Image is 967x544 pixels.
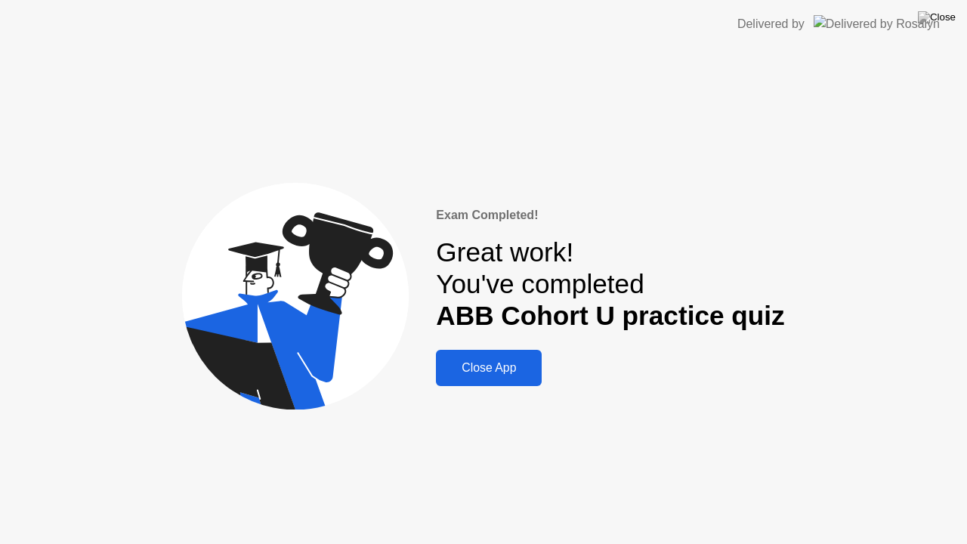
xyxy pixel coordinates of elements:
[436,301,784,330] b: ABB Cohort U practice quiz
[918,11,956,23] img: Close
[814,15,940,32] img: Delivered by Rosalyn
[440,361,537,375] div: Close App
[737,15,805,33] div: Delivered by
[436,350,542,386] button: Close App
[436,206,784,224] div: Exam Completed!
[436,236,784,332] div: Great work! You've completed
